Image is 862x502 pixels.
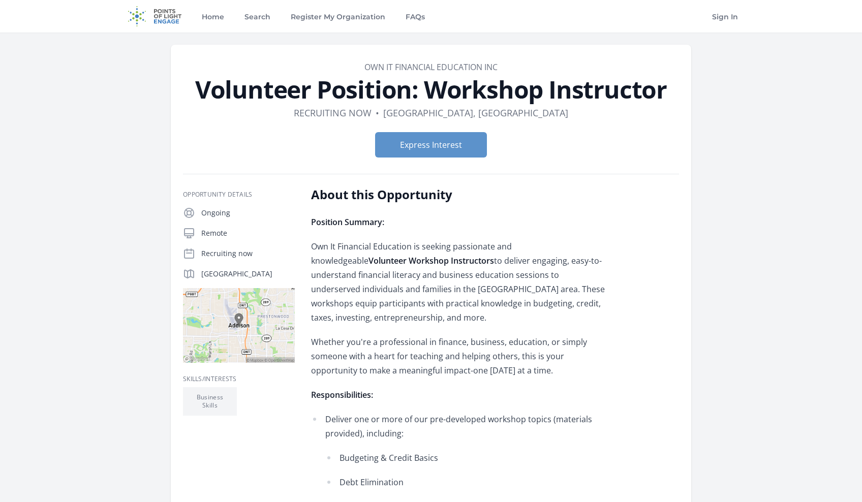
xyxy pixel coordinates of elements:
p: Own It Financial Education is seeking passionate and knowledgeable to deliver engaging, easy-to-u... [311,239,608,325]
p: [GEOGRAPHIC_DATA] [201,269,295,279]
p: Remote [201,228,295,238]
h3: Opportunity Details [183,191,295,199]
strong: Position Summary: [311,216,384,228]
p: Recruiting now [201,248,295,259]
p: Whether you're a professional in finance, business, education, or simply someone with a heart for... [311,335,608,378]
dd: Recruiting now [294,106,372,120]
h1: Volunteer Position: Workshop Instructor [183,77,679,102]
p: Deliver one or more of our pre-developed workshop topics (materials provided), including: [325,412,608,441]
strong: Responsibilities: [311,389,373,400]
h3: Skills/Interests [183,375,295,383]
p: Debt Elimination [340,475,608,489]
div: • [376,106,379,120]
li: Business Skills [183,387,237,416]
img: Map [183,288,295,363]
a: OWN IT FINANCIAL EDUCATION INC [364,61,498,73]
dd: [GEOGRAPHIC_DATA], [GEOGRAPHIC_DATA] [383,106,568,120]
p: Budgeting & Credit Basics [340,451,608,465]
strong: Volunteer Workshop Instructors [368,255,494,266]
p: Ongoing [201,208,295,218]
button: Express Interest [375,132,487,158]
h2: About this Opportunity [311,186,608,203]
